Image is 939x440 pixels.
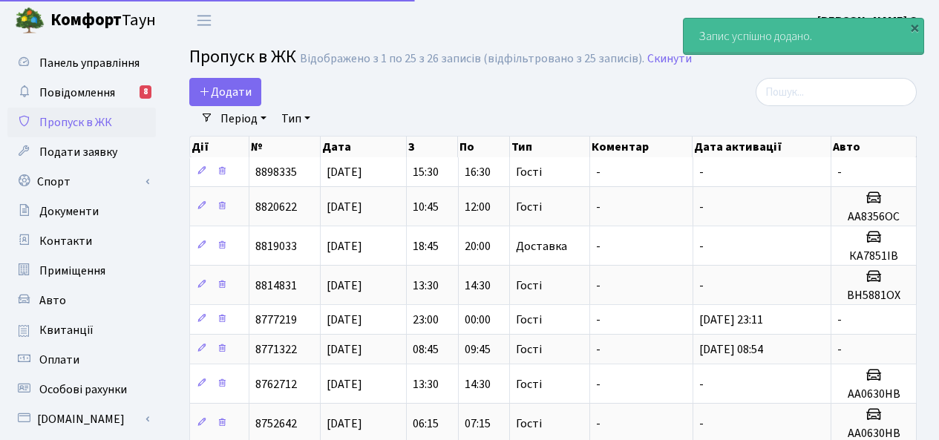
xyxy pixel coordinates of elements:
[39,233,92,249] span: Контакти
[7,315,156,345] a: Квитанції
[516,240,567,252] span: Доставка
[255,278,297,294] span: 8814831
[7,137,156,167] a: Подати заявку
[7,78,156,108] a: Повідомлення8
[756,78,917,106] input: Пошук...
[907,20,922,35] div: ×
[39,144,117,160] span: Подати заявку
[465,312,491,328] span: 00:00
[327,278,362,294] span: [DATE]
[327,238,362,255] span: [DATE]
[837,289,910,303] h5: ВН5881ОХ
[590,137,693,157] th: Коментар
[39,85,115,101] span: Повідомлення
[140,85,151,99] div: 8
[7,197,156,226] a: Документи
[15,6,45,36] img: logo.png
[699,164,704,180] span: -
[215,106,272,131] a: Період
[465,416,491,432] span: 07:15
[596,416,601,432] span: -
[516,280,542,292] span: Гості
[39,114,112,131] span: Пропуск в ЖК
[255,312,297,328] span: 8777219
[413,238,439,255] span: 18:45
[693,137,831,157] th: Дата активації
[596,278,601,294] span: -
[465,341,491,358] span: 09:45
[596,199,601,215] span: -
[327,199,362,215] span: [DATE]
[413,376,439,393] span: 13:30
[39,263,105,279] span: Приміщення
[39,322,94,338] span: Квитанції
[327,164,362,180] span: [DATE]
[413,164,439,180] span: 15:30
[39,292,66,309] span: Авто
[837,341,842,358] span: -
[7,375,156,404] a: Особові рахунки
[7,167,156,197] a: Спорт
[39,203,99,220] span: Документи
[516,166,542,178] span: Гості
[699,376,704,393] span: -
[516,378,542,390] span: Гості
[699,416,704,432] span: -
[596,312,601,328] span: -
[7,286,156,315] a: Авто
[837,249,910,263] h5: КА7851ІВ
[189,44,296,70] span: Пропуск в ЖК
[7,226,156,256] a: Контакти
[837,164,842,180] span: -
[817,13,921,29] b: [PERSON_NAME] О.
[596,341,601,358] span: -
[255,199,297,215] span: 8820622
[510,137,590,157] th: Тип
[300,52,644,66] div: Відображено з 1 по 25 з 26 записів (відфільтровано з 25 записів).
[817,12,921,30] a: [PERSON_NAME] О.
[516,418,542,430] span: Гості
[413,278,439,294] span: 13:30
[7,108,156,137] a: Пропуск в ЖК
[39,352,79,368] span: Оплати
[699,238,704,255] span: -
[516,201,542,213] span: Гості
[255,416,297,432] span: 8752642
[199,84,252,100] span: Додати
[465,238,491,255] span: 20:00
[327,341,362,358] span: [DATE]
[50,8,156,33] span: Таун
[465,199,491,215] span: 12:00
[413,199,439,215] span: 10:45
[465,164,491,180] span: 16:30
[275,106,316,131] a: Тип
[327,416,362,432] span: [DATE]
[7,404,156,434] a: [DOMAIN_NAME]
[255,341,297,358] span: 8771322
[413,416,439,432] span: 06:15
[699,312,763,328] span: [DATE] 23:11
[407,137,458,157] th: З
[837,312,842,328] span: -
[699,341,763,358] span: [DATE] 08:54
[647,52,692,66] a: Скинути
[684,19,923,54] div: Запис успішно додано.
[699,278,704,294] span: -
[327,376,362,393] span: [DATE]
[321,137,408,157] th: Дата
[596,238,601,255] span: -
[699,199,704,215] span: -
[50,8,122,32] b: Комфорт
[190,137,249,157] th: Дії
[516,314,542,326] span: Гості
[255,238,297,255] span: 8819033
[249,137,321,157] th: №
[186,8,223,33] button: Переключити навігацію
[7,48,156,78] a: Панель управління
[837,387,910,401] h5: АА0630НВ
[596,164,601,180] span: -
[255,376,297,393] span: 8762712
[596,376,601,393] span: -
[831,137,917,157] th: Авто
[413,341,439,358] span: 08:45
